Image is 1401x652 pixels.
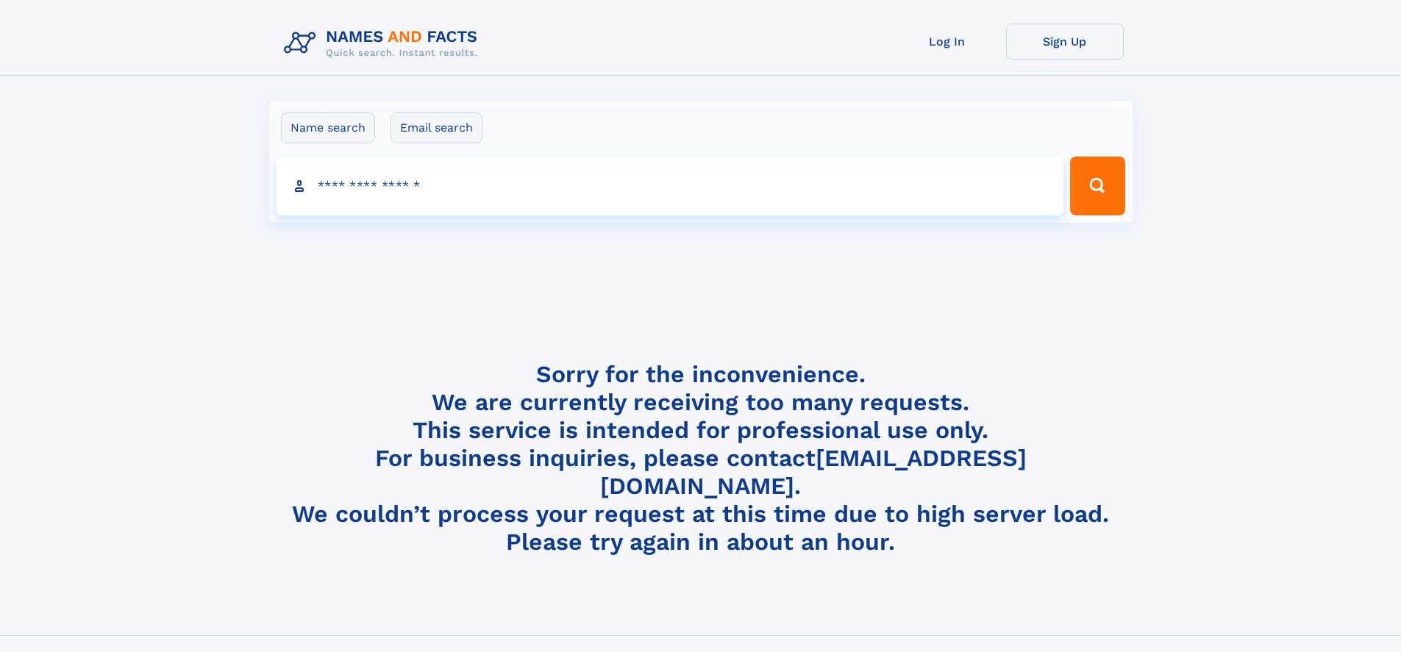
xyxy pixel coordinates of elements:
[277,157,1064,215] input: search input
[1006,24,1124,60] a: Sign Up
[1070,157,1124,215] button: Search Button
[278,360,1124,556] h4: Sorry for the inconvenience. We are currently receiving too many requests. This service is intend...
[281,112,375,143] label: Name search
[888,24,1006,60] a: Log In
[278,24,490,63] img: Logo Names and Facts
[600,444,1027,500] a: [EMAIL_ADDRESS][DOMAIN_NAME]
[391,112,482,143] label: Email search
